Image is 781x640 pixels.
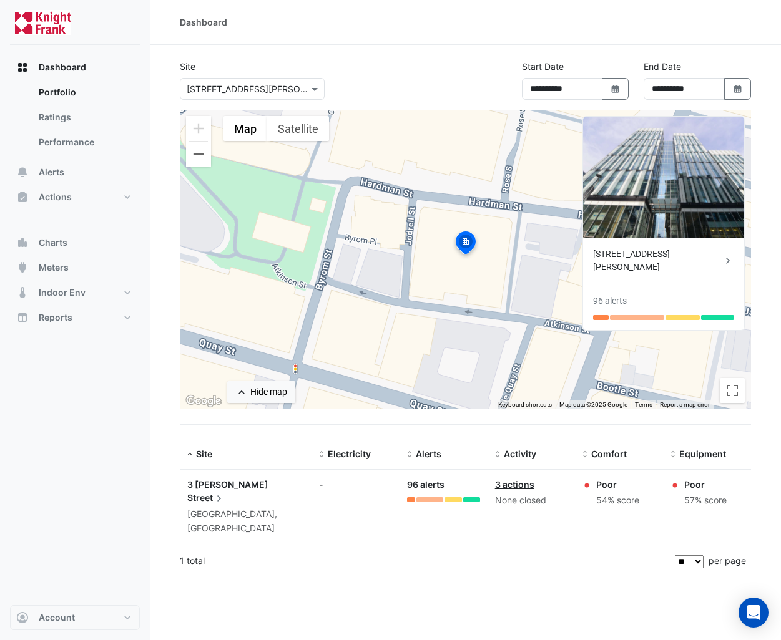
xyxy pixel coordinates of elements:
img: Company Logo [15,10,71,35]
span: Comfort [591,448,627,459]
button: Show satellite imagery [267,116,329,141]
app-icon: Charts [16,236,29,249]
div: None closed [495,493,568,508]
a: Report a map error [660,401,710,408]
button: Keyboard shortcuts [498,400,552,409]
button: Show street map [223,116,267,141]
label: Start Date [522,60,564,73]
button: Toggle fullscreen view [720,378,745,403]
a: Terms (opens in new tab) [635,401,652,408]
button: Actions [10,185,140,210]
app-icon: Indoor Env [16,286,29,299]
fa-icon: Select Date [610,84,621,94]
a: Portfolio [29,80,140,105]
div: Dashboard [180,16,227,29]
span: Map data ©2025 Google [559,401,627,408]
span: Activity [504,448,536,459]
div: [STREET_ADDRESS][PERSON_NAME] [593,248,722,274]
span: Actions [39,191,72,203]
span: Charts [39,236,67,249]
div: 96 alerts [407,478,480,492]
span: Electricity [328,448,371,459]
div: [GEOGRAPHIC_DATA], [GEOGRAPHIC_DATA] [187,507,304,536]
div: Poor [684,478,727,491]
a: Performance [29,130,140,155]
label: Site [180,60,195,73]
div: 57% score [684,493,727,508]
span: Site [196,448,212,459]
span: Indoor Env [39,286,86,299]
img: Google [183,393,224,409]
fa-icon: Select Date [732,84,744,94]
button: Zoom out [186,142,211,167]
label: End Date [644,60,681,73]
span: Dashboard [39,61,86,74]
span: Alerts [39,166,64,178]
div: 54% score [596,493,639,508]
app-icon: Actions [16,191,29,203]
button: Alerts [10,160,140,185]
app-icon: Alerts [16,166,29,178]
div: 96 alerts [593,294,627,308]
img: 3 Hardman Street [583,117,744,238]
a: Ratings [29,105,140,130]
button: Dashboard [10,55,140,80]
span: Account [39,611,75,624]
div: Hide map [250,385,287,399]
button: Indoor Env [10,280,140,305]
div: Open Intercom Messenger [739,598,769,628]
app-icon: Dashboard [16,61,29,74]
span: Reports [39,311,72,324]
a: 3 actions [495,479,534,490]
div: Dashboard [10,80,140,160]
div: - [319,478,392,491]
button: Reports [10,305,140,330]
a: Open this area in Google Maps (opens a new window) [183,393,224,409]
div: 1 total [180,545,672,576]
div: Poor [596,478,639,491]
button: Zoom in [186,116,211,141]
button: Charts [10,230,140,255]
span: Street [187,491,225,505]
span: Equipment [679,448,726,459]
span: Meters [39,261,69,274]
span: 3 [PERSON_NAME] [187,479,268,490]
app-icon: Meters [16,261,29,274]
span: per page [709,555,746,566]
img: site-pin-selected.svg [452,230,479,259]
button: Meters [10,255,140,280]
span: Alerts [416,448,441,459]
button: Hide map [227,381,295,403]
app-icon: Reports [16,311,29,324]
button: Account [10,605,140,630]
